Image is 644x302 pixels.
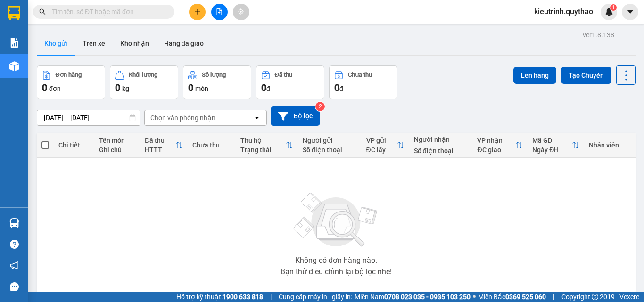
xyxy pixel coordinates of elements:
[414,147,468,155] div: Số điện thoại
[253,114,261,122] svg: open
[271,106,320,126] button: Bộ lọc
[236,133,298,158] th: Toggle SortBy
[366,146,397,154] div: ĐC lấy
[477,146,515,154] div: ĐC giao
[611,4,615,11] span: 1
[384,293,471,301] strong: 0708 023 035 - 0935 103 250
[211,4,228,20] button: file-add
[303,146,357,154] div: Số điện thoại
[113,32,157,55] button: Kho nhận
[592,294,598,300] span: copyright
[195,85,208,92] span: món
[605,8,613,16] img: icon-new-feature
[527,6,601,17] span: kieutrinh.quythao
[8,6,20,20] img: logo-vxr
[75,32,113,55] button: Trên xe
[329,65,397,99] button: Chưa thu0đ
[192,141,231,149] div: Chưa thu
[183,65,251,99] button: Số lượng0món
[37,32,75,55] button: Kho gửi
[10,240,19,249] span: question-circle
[275,72,292,78] div: Đã thu
[129,72,157,78] div: Khối lượng
[532,137,572,144] div: Mã GD
[99,146,135,154] div: Ghi chú
[339,85,343,92] span: đ
[42,82,47,93] span: 0
[9,218,19,228] img: warehouse-icon
[194,8,201,15] span: plus
[532,146,572,154] div: Ngày ĐH
[414,136,468,143] div: Người nhận
[366,137,397,144] div: VP gửi
[261,82,266,93] span: 0
[189,4,206,20] button: plus
[334,82,339,93] span: 0
[188,82,193,93] span: 0
[513,67,556,84] button: Lên hàng
[256,65,324,99] button: Đã thu0đ
[528,133,584,158] th: Toggle SortBy
[37,110,140,125] input: Select a date range.
[355,292,471,302] span: Miền Nam
[270,292,272,302] span: |
[58,141,90,149] div: Chi tiết
[478,292,546,302] span: Miền Bắc
[9,61,19,71] img: warehouse-icon
[238,8,244,15] span: aim
[561,67,611,84] button: Tạo Chuyến
[122,85,129,92] span: kg
[266,85,270,92] span: đ
[56,72,82,78] div: Đơn hàng
[505,293,546,301] strong: 0369 525 060
[472,133,528,158] th: Toggle SortBy
[52,7,163,17] input: Tìm tên, số ĐT hoặc mã đơn
[553,292,554,302] span: |
[281,268,392,276] div: Bạn thử điều chỉnh lại bộ lọc nhé!
[10,282,19,291] span: message
[626,8,635,16] span: caret-down
[362,133,409,158] th: Toggle SortBy
[295,257,377,264] div: Không có đơn hàng nào.
[583,30,614,40] div: ver 1.8.138
[202,72,226,78] div: Số lượng
[10,261,19,270] span: notification
[39,8,46,15] span: search
[289,187,383,253] img: svg+xml;base64,PHN2ZyBjbGFzcz0ibGlzdC1wbHVnX19zdmciIHhtbG5zPSJodHRwOi8vd3d3LnczLm9yZy8yMDAwL3N2Zy...
[622,4,638,20] button: caret-down
[216,8,223,15] span: file-add
[110,65,178,99] button: Khối lượng0kg
[223,293,263,301] strong: 1900 633 818
[157,32,211,55] button: Hàng đã giao
[9,38,19,48] img: solution-icon
[240,137,286,144] div: Thu hộ
[140,133,188,158] th: Toggle SortBy
[473,295,476,299] span: ⚪️
[477,137,515,144] div: VP nhận
[176,292,263,302] span: Hỗ trợ kỹ thuật:
[37,65,105,99] button: Đơn hàng0đơn
[610,4,617,11] sup: 1
[589,141,631,149] div: Nhân viên
[145,137,175,144] div: Đã thu
[99,137,135,144] div: Tên món
[279,292,352,302] span: Cung cấp máy in - giấy in:
[233,4,249,20] button: aim
[240,146,286,154] div: Trạng thái
[150,113,215,122] div: Chọn văn phòng nhận
[315,102,325,111] sup: 2
[348,72,372,78] div: Chưa thu
[115,82,120,93] span: 0
[49,85,61,92] span: đơn
[303,137,357,144] div: Người gửi
[145,146,175,154] div: HTTT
